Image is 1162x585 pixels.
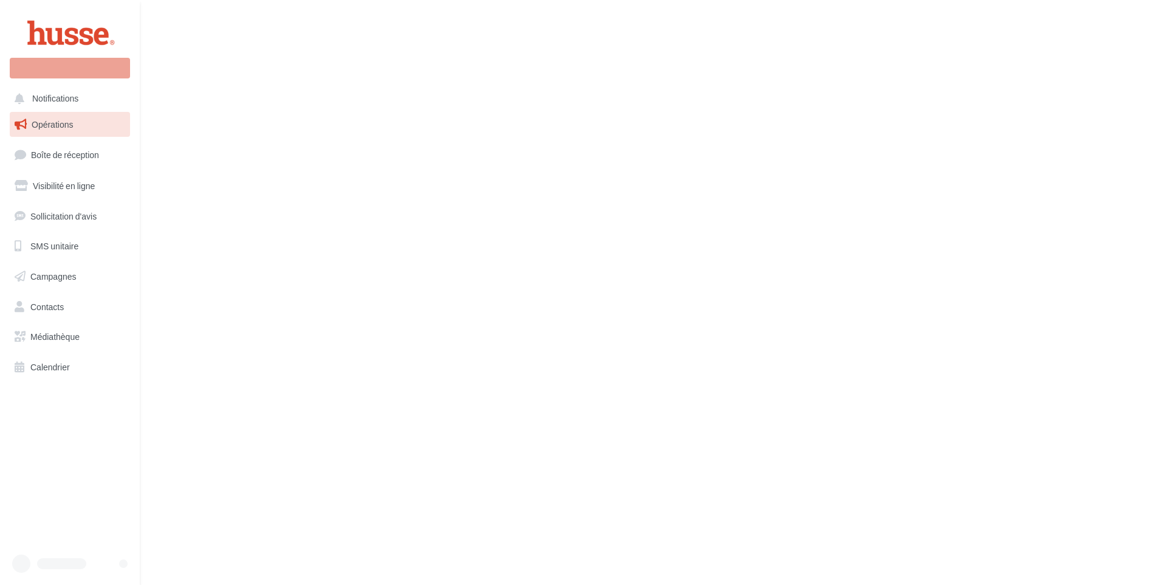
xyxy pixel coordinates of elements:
span: Campagnes [30,271,77,282]
a: Visibilité en ligne [7,173,132,199]
span: Boîte de réception [31,150,99,160]
a: Médiathèque [7,324,132,350]
a: Sollicitation d'avis [7,204,132,229]
span: Visibilité en ligne [33,181,95,191]
span: Notifications [32,94,78,104]
span: SMS unitaire [30,241,78,251]
a: Campagnes [7,264,132,289]
span: Calendrier [30,362,70,372]
span: Contacts [30,302,64,312]
span: Médiathèque [30,331,80,342]
div: Nouvelle campagne [10,58,130,78]
a: SMS unitaire [7,234,132,259]
a: Calendrier [7,355,132,380]
a: Opérations [7,112,132,137]
a: Boîte de réception [7,142,132,168]
span: Sollicitation d'avis [30,210,97,221]
span: Opérations [32,119,73,130]
a: Contacts [7,294,132,320]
